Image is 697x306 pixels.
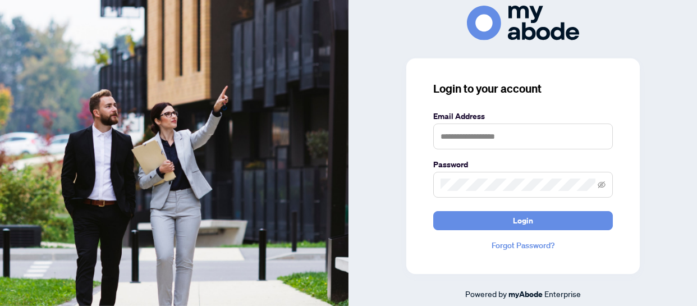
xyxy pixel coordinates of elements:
a: Forgot Password? [433,239,613,252]
h3: Login to your account [433,81,613,97]
button: Login [433,211,613,230]
span: Login [513,212,533,230]
span: eye-invisible [598,181,606,189]
img: ma-logo [467,6,579,40]
label: Password [433,158,613,171]
a: myAbode [508,288,543,300]
span: Powered by [465,289,507,299]
span: Enterprise [544,289,581,299]
label: Email Address [433,110,613,122]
